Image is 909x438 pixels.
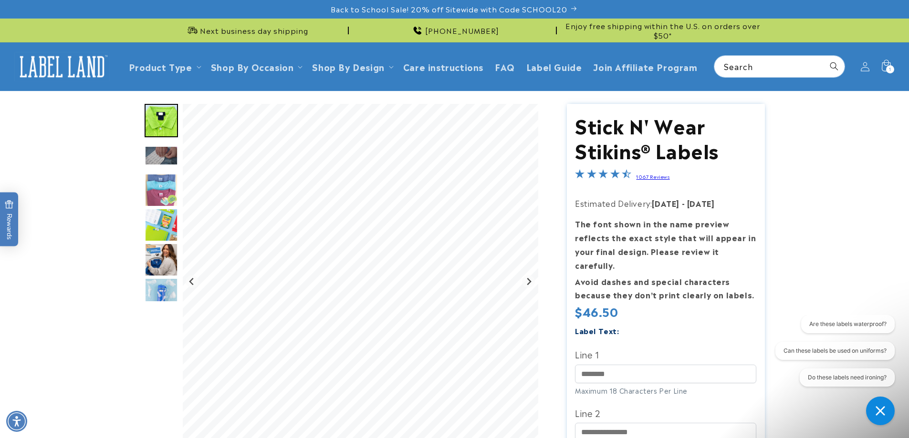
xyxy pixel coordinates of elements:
[11,48,114,85] a: Label Land
[861,393,899,428] iframe: Gorgias live chat messenger
[575,196,756,210] p: Estimated Delivery:
[123,55,205,78] summary: Product Type
[145,19,349,42] div: Announcement
[145,139,178,172] div: Go to slide 3
[889,65,891,73] span: 1
[522,275,535,288] button: Next slide
[14,52,110,81] img: Label Land
[575,325,619,336] label: Label Text:
[682,197,685,209] strong: -
[145,173,178,207] img: Stick N' Wear® Labels - Label Land
[353,19,557,42] div: Announcement
[561,21,765,40] span: Enjoy free shipping within the U.S. on orders over $50*
[575,386,756,396] div: Maximum 18 Characters Per Line
[489,55,521,78] a: FAQ
[636,173,669,180] a: 1067 Reviews
[145,278,178,311] div: Go to slide 7
[575,170,631,182] span: 4.7-star overall rating
[211,61,294,72] span: Shop By Occasion
[145,146,178,165] img: null
[145,278,178,311] img: Stick N' Wear® Labels - Label Land
[575,275,754,301] strong: Avoid dashes and special characters because they don’t print clearly on labels.
[145,243,178,276] div: Go to slide 6
[575,346,756,362] label: Line 1
[5,200,14,239] span: Rewards
[145,243,178,276] img: Stick N' Wear® Labels - Label Land
[587,55,703,78] a: Join Affiliate Program
[575,112,756,162] h1: Stick N' Wear Stikins® Labels
[6,411,27,432] div: Accessibility Menu
[145,208,178,242] img: Stick N' Wear® Labels - Label Land
[824,56,845,77] button: Search
[205,55,307,78] summary: Shop By Occasion
[145,104,178,137] div: Go to slide 2
[312,60,384,73] a: Shop By Design
[687,197,715,209] strong: [DATE]
[425,26,499,35] span: [PHONE_NUMBER]
[767,315,899,395] iframe: Gorgias live chat conversation starters
[397,55,489,78] a: Care instructions
[575,405,756,420] label: Line 2
[186,275,199,288] button: Previous slide
[575,304,618,319] span: $46.50
[652,197,679,209] strong: [DATE]
[403,61,483,72] span: Care instructions
[593,61,697,72] span: Join Affiliate Program
[331,4,567,14] span: Back to School Sale! 20% off Sitewide with Code SCHOOL20
[145,173,178,207] div: Go to slide 4
[495,61,515,72] span: FAQ
[575,218,756,270] strong: The font shown in the name preview reflects the exact style that will appear in your final design...
[306,55,397,78] summary: Shop By Design
[200,26,308,35] span: Next business day shipping
[521,55,588,78] a: Label Guide
[561,19,765,42] div: Announcement
[145,208,178,242] div: Go to slide 5
[145,104,178,137] img: Stick N' Wear® Labels - Label Land
[526,61,582,72] span: Label Guide
[129,60,192,73] a: Product Type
